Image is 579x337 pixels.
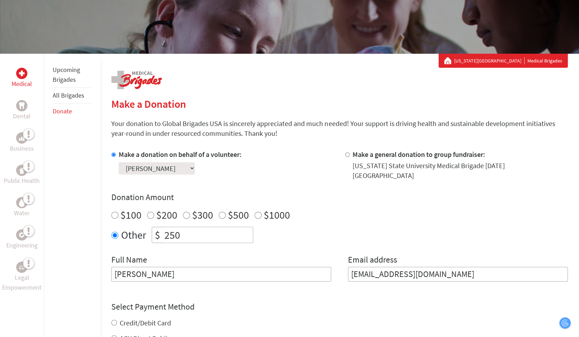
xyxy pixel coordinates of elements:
img: Business [19,135,25,141]
p: Your donation to Global Brigades USA is sincerely appreciated and much needed! Your support is dr... [111,119,568,138]
img: Water [19,198,25,206]
label: $300 [192,208,213,222]
div: Legal Empowerment [16,262,27,273]
label: Credit/Debit Card [120,318,171,327]
div: Medical Brigades [444,57,562,64]
p: Public Health [4,176,40,186]
div: Business [16,132,27,144]
div: $ [152,227,163,243]
p: Dental [13,111,31,121]
a: BusinessBusiness [10,132,34,153]
img: Public Health [19,167,25,174]
h2: Make a Donation [111,98,568,110]
img: logo-medical.png [111,71,162,89]
a: Public HealthPublic Health [4,165,40,186]
input: Enter Full Name [111,267,331,282]
div: Dental [16,100,27,111]
a: DentalDental [13,100,31,121]
label: Make a donation on behalf of a volunteer: [119,150,242,159]
label: $100 [120,208,142,222]
div: Medical [16,68,27,79]
div: Water [16,197,27,208]
p: Water [14,208,29,218]
a: WaterWater [14,197,29,218]
label: $1000 [264,208,290,222]
a: All Brigades [53,91,84,99]
a: Legal EmpowermentLegal Empowerment [1,262,42,292]
label: $200 [156,208,177,222]
h4: Select Payment Method [111,301,568,312]
a: Upcoming Brigades [53,66,80,84]
img: Engineering [19,232,25,238]
div: Public Health [16,165,27,176]
li: Upcoming Brigades [53,62,92,88]
label: Make a general donation to group fundraiser: [353,150,485,159]
h4: Donation Amount [111,192,568,203]
a: [US_STATE][GEOGRAPHIC_DATA] [454,57,525,64]
p: Business [10,144,34,153]
div: [US_STATE] State University Medical Brigade [DATE] [GEOGRAPHIC_DATA] [353,161,568,180]
li: All Brigades [53,88,92,104]
img: Medical [19,71,25,76]
input: Your Email [348,267,568,282]
p: Legal Empowerment [1,273,42,292]
div: Engineering [16,229,27,240]
label: $500 [228,208,249,222]
a: EngineeringEngineering [6,229,38,250]
label: Email address [348,254,397,267]
img: Dental [19,102,25,109]
input: Enter Amount [163,227,253,243]
label: Other [121,227,146,243]
a: MedicalMedical [12,68,32,89]
p: Engineering [6,240,38,250]
a: Donate [53,107,72,115]
li: Donate [53,104,92,119]
p: Medical [12,79,32,89]
img: Legal Empowerment [19,265,25,269]
label: Full Name [111,254,147,267]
